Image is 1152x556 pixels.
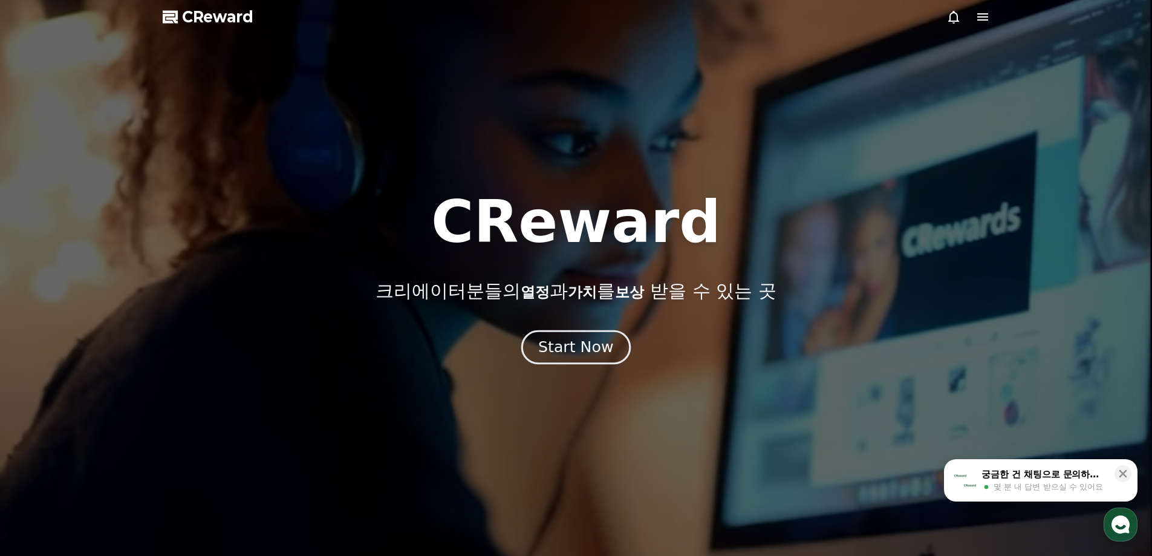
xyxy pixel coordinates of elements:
a: Start Now [524,343,628,355]
span: 설정 [187,402,201,411]
span: 홈 [38,402,45,411]
span: 보상 [615,284,644,301]
p: 크리에이터분들의 과 를 받을 수 있는 곳 [376,280,776,302]
button: Start Now [521,330,631,364]
span: 열정 [521,284,550,301]
a: 대화 [80,384,156,414]
span: CReward [182,7,253,27]
h1: CReward [431,193,721,251]
a: 홈 [4,384,80,414]
a: CReward [163,7,253,27]
div: Start Now [538,337,613,358]
span: 대화 [111,402,125,412]
span: 가치 [568,284,597,301]
a: 설정 [156,384,232,414]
